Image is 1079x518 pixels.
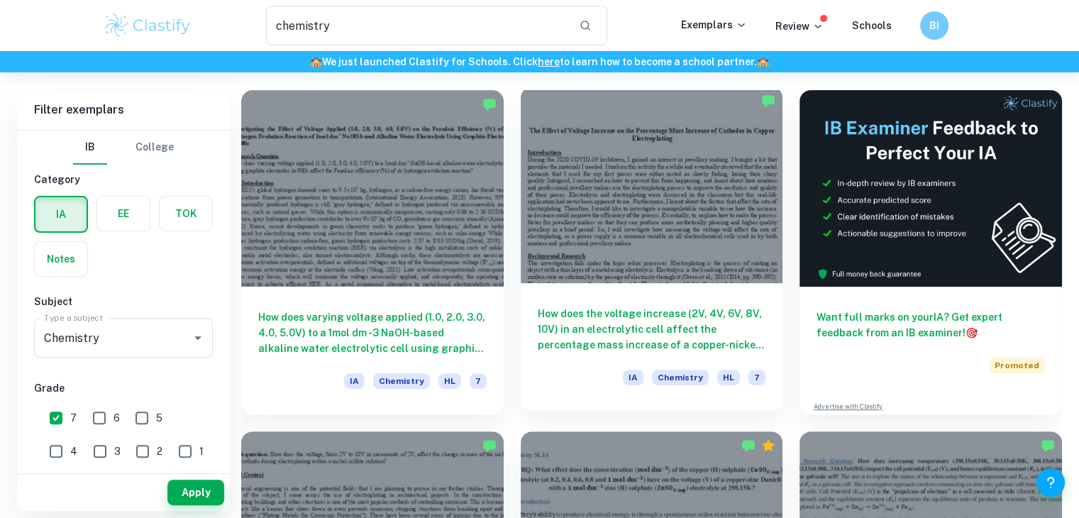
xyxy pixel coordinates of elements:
button: Open [188,328,208,348]
span: IA [344,373,365,389]
button: College [135,131,174,165]
span: 4 [70,443,77,459]
span: Chemistry [652,370,709,385]
img: Thumbnail [799,90,1062,287]
a: Schools [852,20,892,31]
span: 🎯 [965,327,978,338]
p: Review [775,18,824,34]
a: Advertise with Clastify [814,402,882,412]
span: HL [717,370,740,385]
a: here [538,56,560,67]
span: 7 [748,370,765,385]
img: Marked [1041,439,1055,453]
img: Marked [761,94,775,108]
button: TOK [160,197,212,231]
img: Marked [741,439,756,453]
span: 3 [114,443,121,459]
button: Help and Feedback [1036,468,1065,497]
button: IA [35,197,87,231]
span: IA [623,370,643,385]
input: Search for any exemplars... [266,6,568,45]
h6: Subject [34,294,213,309]
div: Premium [761,439,775,453]
span: 5 [156,410,162,426]
button: IB [73,131,107,165]
a: Want full marks on yourIA? Get expert feedback from an IB examiner!PromotedAdvertise with Clastify [799,90,1062,414]
h6: We just launched Clastify for Schools. Click to learn how to become a school partner. [3,54,1076,70]
div: Filter type choice [73,131,174,165]
span: 1 [199,443,204,459]
img: Marked [482,97,497,111]
img: Clastify logo [103,11,193,40]
span: 2 [157,443,162,459]
h6: How does the voltage increase (2V, 4V, 6V, 8V, 10V) in an electrolytic cell affect the percentage... [538,306,766,353]
span: 🏫 [310,56,322,67]
button: EE [97,197,150,231]
h6: BI [926,18,942,33]
span: 7 [70,410,77,426]
h6: Grade [34,380,213,396]
h6: Want full marks on your IA ? Get expert feedback from an IB examiner! [817,309,1045,341]
span: Chemistry [373,373,430,389]
span: 7 [470,373,487,389]
h6: Category [34,172,213,187]
a: How does the voltage increase (2V, 4V, 6V, 8V, 10V) in an electrolytic cell affect the percentage... [521,90,783,414]
button: Notes [35,242,87,276]
img: Marked [482,439,497,453]
p: Exemplars [681,17,747,33]
h6: How does varying voltage applied (1.0, 2.0, 3.0, 4.0, 5.0V) to a 1mol dm -3 NaOH-based alkaline w... [258,309,487,356]
span: HL [438,373,461,389]
button: Apply [167,480,224,505]
label: Type a subject [44,312,103,324]
a: How does varying voltage applied (1.0, 2.0, 3.0, 4.0, 5.0V) to a 1mol dm -3 NaOH-based alkaline w... [241,90,504,414]
button: BI [920,11,948,40]
span: 🏫 [757,56,769,67]
h6: Filter exemplars [17,90,230,130]
span: Promoted [989,358,1045,373]
span: 6 [114,410,120,426]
